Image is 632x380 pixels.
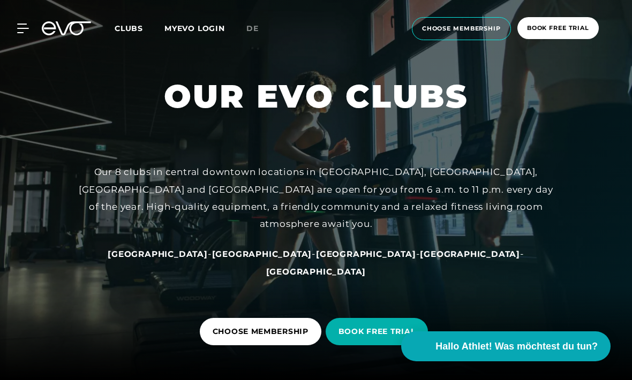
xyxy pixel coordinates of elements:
h1: OUR EVO CLUBS [164,75,468,117]
span: de [246,24,259,33]
span: book free trial [527,24,589,33]
a: [GEOGRAPHIC_DATA] [108,248,208,259]
a: book free trial [514,17,602,40]
span: choose membership [422,24,501,33]
span: [GEOGRAPHIC_DATA] [266,267,366,277]
a: [GEOGRAPHIC_DATA] [212,248,312,259]
a: MYEVO LOGIN [164,24,225,33]
div: Our 8 clubs in central downtown locations in [GEOGRAPHIC_DATA], [GEOGRAPHIC_DATA], [GEOGRAPHIC_DA... [75,163,557,232]
div: - - - - [75,245,557,280]
a: CHOOSE MEMBERSHIP [200,310,326,353]
a: BOOK FREE TRIAL [326,310,433,353]
a: choose membership [409,17,514,40]
a: [GEOGRAPHIC_DATA] [266,266,366,277]
a: de [246,22,272,35]
button: Hallo Athlet! Was möchtest du tun? [401,331,611,361]
span: BOOK FREE TRIAL [338,326,416,337]
span: Hallo Athlet! Was möchtest du tun? [435,339,598,354]
a: [GEOGRAPHIC_DATA] [316,248,416,259]
a: [GEOGRAPHIC_DATA] [420,248,520,259]
span: Clubs [115,24,143,33]
a: Clubs [115,23,164,33]
span: CHOOSE MEMBERSHIP [213,326,309,337]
